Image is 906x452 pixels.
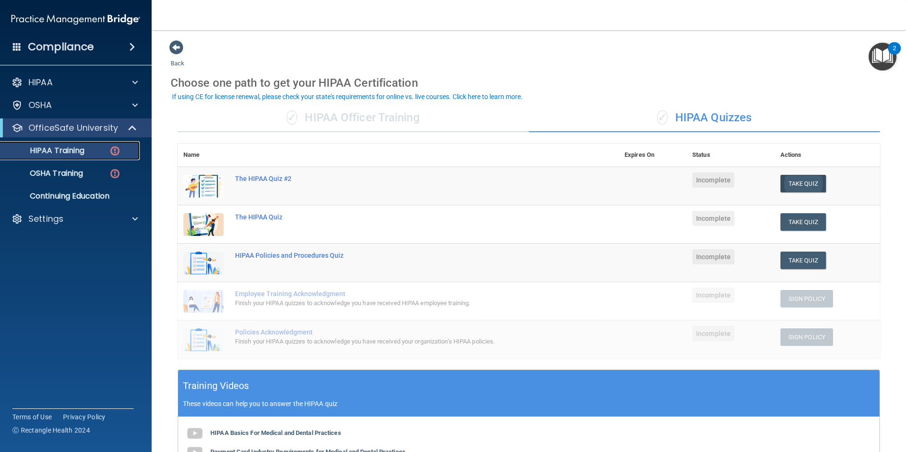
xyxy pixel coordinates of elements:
b: HIPAA Basics For Medical and Dental Practices [210,429,341,436]
span: Incomplete [692,211,734,226]
span: ✓ [287,110,297,125]
span: Ⓒ Rectangle Health 2024 [12,425,90,435]
a: Back [171,48,184,67]
a: HIPAA [11,77,138,88]
button: Take Quiz [780,252,826,269]
th: Expires On [619,144,687,167]
img: PMB logo [11,10,140,29]
p: Settings [28,213,63,225]
p: OSHA Training [6,169,83,178]
span: Incomplete [692,172,734,188]
div: Employee Training Acknowledgment [235,290,571,298]
div: Finish your HIPAA quizzes to acknowledge you have received your organization’s HIPAA policies. [235,336,571,347]
img: danger-circle.6113f641.png [109,168,121,180]
p: OSHA [28,99,52,111]
p: Continuing Education [6,191,136,201]
button: Sign Policy [780,290,833,307]
a: Terms of Use [12,412,52,422]
a: OSHA [11,99,138,111]
h5: Training Videos [183,378,249,394]
div: Finish your HIPAA quizzes to acknowledge you have received HIPAA employee training. [235,298,571,309]
th: Actions [775,144,880,167]
button: If using CE for license renewal, please check your state's requirements for online vs. live cours... [171,92,524,101]
div: HIPAA Officer Training [178,104,529,132]
div: HIPAA Policies and Procedures Quiz [235,252,571,259]
p: OfficeSafe University [28,122,118,134]
span: ✓ [657,110,668,125]
th: Status [687,144,775,167]
button: Take Quiz [780,213,826,231]
img: danger-circle.6113f641.png [109,145,121,157]
span: Incomplete [692,288,734,303]
a: OfficeSafe University [11,122,137,134]
div: The HIPAA Quiz [235,213,571,221]
button: Take Quiz [780,175,826,192]
div: If using CE for license renewal, please check your state's requirements for online vs. live cours... [172,93,523,100]
p: These videos can help you to answer the HIPAA quiz [183,400,875,407]
div: The HIPAA Quiz #2 [235,175,571,182]
a: Privacy Policy [63,412,106,422]
button: Open Resource Center, 2 new notifications [869,43,897,71]
th: Name [178,144,229,167]
h4: Compliance [28,40,94,54]
div: Choose one path to get your HIPAA Certification [171,69,887,97]
div: HIPAA Quizzes [529,104,880,132]
iframe: Drift Widget Chat Controller [742,385,895,423]
span: Incomplete [692,249,734,264]
button: Sign Policy [780,328,833,346]
span: Incomplete [692,326,734,341]
img: gray_youtube_icon.38fcd6cc.png [185,424,204,443]
p: HIPAA [28,77,53,88]
a: Settings [11,213,138,225]
div: 2 [893,48,896,61]
div: Policies Acknowledgment [235,328,571,336]
p: HIPAA Training [6,146,84,155]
